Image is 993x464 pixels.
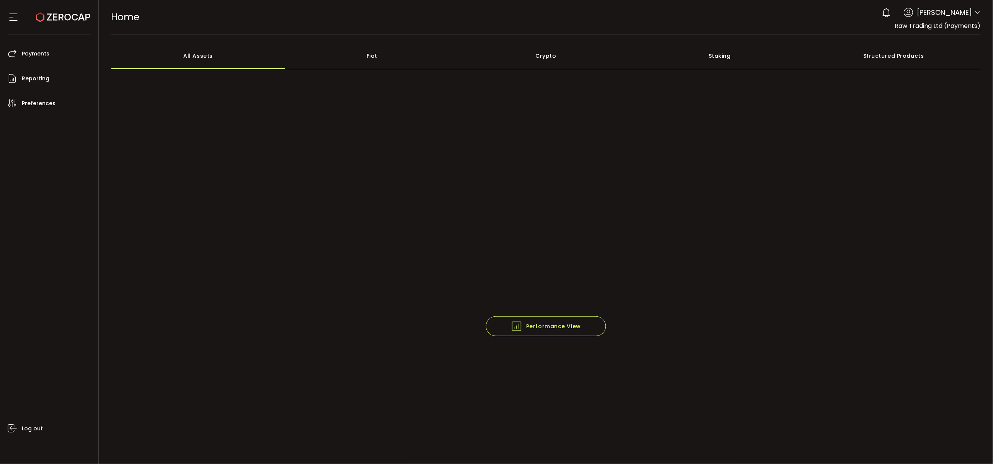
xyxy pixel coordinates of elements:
span: Payments [22,48,49,59]
span: Preferences [22,98,55,109]
div: Crypto [459,42,633,69]
span: Raw Trading Ltd (Payments) [895,21,981,30]
div: All Assets [111,42,285,69]
span: [PERSON_NAME] [917,7,972,18]
button: Performance View [486,316,606,336]
span: Home [111,10,140,24]
div: Fiat [285,42,459,69]
div: Structured Products [807,42,981,69]
span: Reporting [22,73,49,84]
span: Log out [22,423,43,434]
span: Performance View [511,321,581,332]
iframe: Chat Widget [955,427,993,464]
div: Staking [633,42,807,69]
